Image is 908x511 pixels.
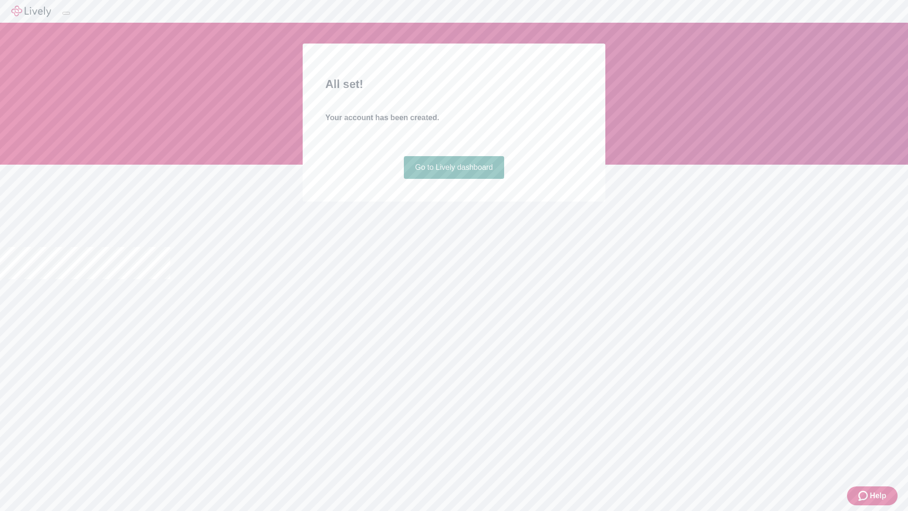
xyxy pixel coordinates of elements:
[11,6,51,17] img: Lively
[858,490,870,502] svg: Zendesk support icon
[847,486,898,505] button: Zendesk support iconHelp
[325,112,583,123] h4: Your account has been created.
[62,12,70,15] button: Log out
[325,76,583,93] h2: All set!
[404,156,505,179] a: Go to Lively dashboard
[870,490,886,502] span: Help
